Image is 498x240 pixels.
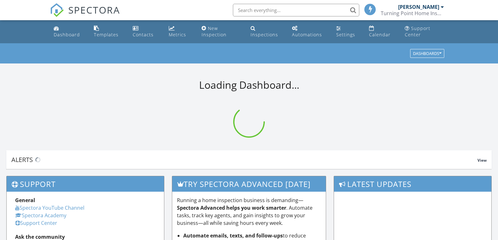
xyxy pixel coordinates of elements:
a: Spectora YouTube Channel [15,204,84,211]
div: [PERSON_NAME] [398,4,439,10]
div: New Inspection [202,25,227,38]
span: SPECTORA [68,3,120,16]
strong: Spectora Advanced helps you work smarter [177,204,286,211]
img: The Best Home Inspection Software - Spectora [50,3,64,17]
div: Metrics [169,32,186,38]
div: Dashboards [413,51,441,56]
a: Settings [334,23,362,41]
div: Contacts [133,32,154,38]
h3: Try spectora advanced [DATE] [172,176,326,192]
a: New Inspection [199,23,243,41]
a: Support Center [402,23,447,41]
div: Templates [94,32,118,38]
strong: Automate emails, texts, and follow-ups [183,232,283,239]
a: Contacts [130,23,161,41]
button: Dashboards [410,49,444,58]
div: Settings [336,32,355,38]
a: Dashboard [51,23,87,41]
div: Automations [292,32,322,38]
h3: Latest Updates [334,176,491,192]
h3: Support [7,176,164,192]
p: Running a home inspection business is demanding— . Automate tasks, track key agents, and gain ins... [177,196,321,227]
a: Calendar [367,23,397,41]
input: Search everything... [233,4,359,16]
a: Automations (Basic) [289,23,329,41]
div: Support Center [405,25,430,38]
a: SPECTORA [50,9,120,22]
strong: General [15,197,35,204]
span: View [477,158,487,163]
div: Calendar [369,32,391,38]
a: Support Center [15,219,57,226]
a: Inspections [248,23,284,41]
a: Metrics [166,23,194,41]
a: Spectora Academy [15,212,66,219]
div: Alerts [11,155,477,164]
div: Inspections [251,32,278,38]
a: Templates [91,23,125,41]
div: Turning Point Home Inspections [381,10,444,16]
div: Dashboard [54,32,80,38]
